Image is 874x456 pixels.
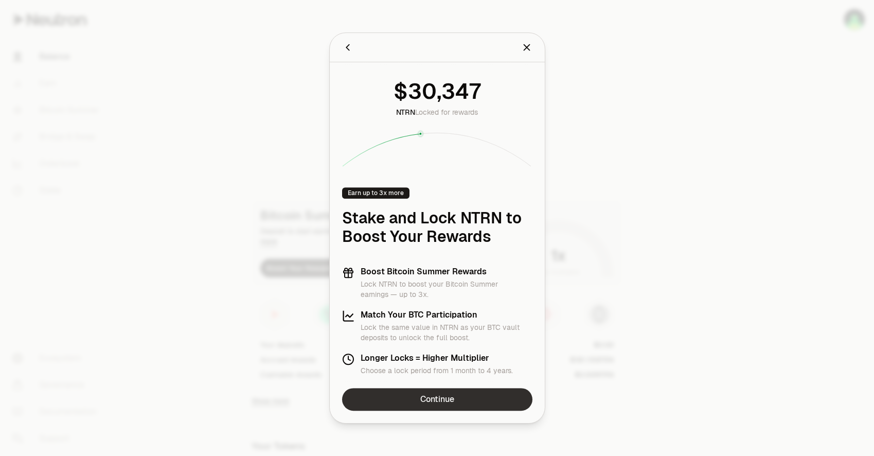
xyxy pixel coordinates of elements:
button: Close [521,40,532,55]
h3: Match Your BTC Participation [361,310,532,320]
a: Continue [342,388,532,411]
h1: Stake and Lock NTRN to Boost Your Rewards [342,209,532,246]
p: Lock NTRN to boost your Bitcoin Summer earnings — up to 3x. [361,279,532,300]
h3: Longer Locks = Higher Multiplier [361,353,513,363]
h3: Boost Bitcoin Summer Rewards [361,267,532,277]
div: Earn up to 3x more [342,187,409,199]
span: NTRN [396,108,415,117]
button: Back [342,40,353,55]
p: Lock the same value in NTRN as your BTC vault deposits to unlock the full boost. [361,322,532,343]
p: Choose a lock period from 1 month to 4 years. [361,365,513,376]
div: Locked for rewards [396,107,478,117]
